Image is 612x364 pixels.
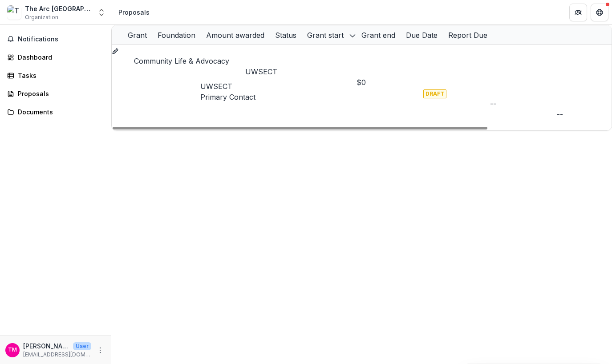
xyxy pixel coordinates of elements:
[152,30,201,40] div: Foundation
[18,36,104,43] span: Notifications
[201,30,270,40] div: Amount awarded
[4,86,107,101] a: Proposals
[18,71,100,80] div: Tasks
[423,89,446,98] span: DRAFT
[25,13,58,21] span: Organization
[490,98,557,109] div: --
[302,30,349,40] div: Grant start
[18,53,100,62] div: Dashboard
[112,45,119,56] button: Grant 1da87bec-c837-45ee-8b90-b45bb79e1f4e
[401,25,443,44] div: Due Date
[302,25,356,44] div: Grant start
[122,30,152,40] div: Grant
[4,50,107,65] a: Dashboard
[152,25,201,44] div: Foundation
[401,30,443,40] div: Due Date
[357,77,423,88] div: $0
[95,345,105,356] button: More
[4,68,107,83] a: Tasks
[115,6,153,19] nav: breadcrumb
[443,30,493,40] div: Report Due
[23,341,69,351] p: [PERSON_NAME]
[201,25,270,44] div: Amount awarded
[18,107,100,117] div: Documents
[569,4,587,21] button: Partners
[200,81,255,92] h2: UWSECT
[122,25,152,44] div: Grant
[443,25,493,44] div: Report Due
[8,347,17,353] div: Thomas McKenna
[356,25,401,44] div: Grant end
[118,8,150,17] div: Proposals
[7,5,21,20] img: The Arc Eastern Connecticut
[270,25,302,44] div: Status
[4,32,107,46] button: Notifications
[591,4,608,21] button: Get Help
[134,57,229,65] a: Community Life & Advocacy
[245,66,357,77] p: UWSECT
[95,4,108,21] button: Open entity switcher
[349,32,356,39] svg: sorted descending
[23,351,91,359] p: [EMAIL_ADDRESS][DOMAIN_NAME]
[25,4,92,13] div: The Arc [GEOGRAPHIC_DATA][US_STATE]
[73,342,91,350] p: User
[200,92,255,102] p: Primary Contact
[18,89,100,98] div: Proposals
[270,30,302,40] div: Status
[4,105,107,119] a: Documents
[356,30,401,40] div: Grant end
